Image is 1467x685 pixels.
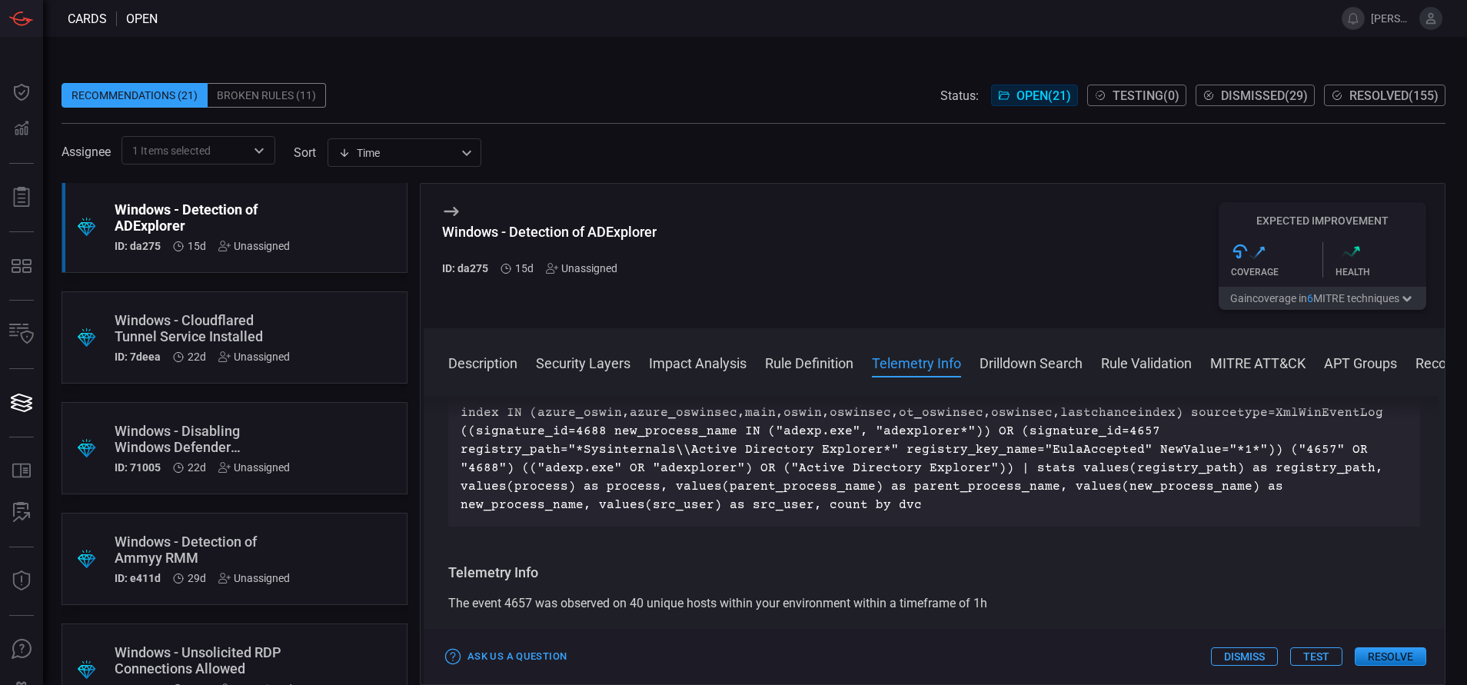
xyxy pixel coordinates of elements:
[1219,287,1426,310] button: Gaincoverage in6MITRE techniques
[515,262,534,274] span: Aug 10, 2025 9:09 AM
[115,240,161,252] h5: ID: da275
[1113,88,1179,103] span: Testing ( 0 )
[1371,12,1413,25] span: [PERSON_NAME].[PERSON_NAME]
[68,12,107,26] span: Cards
[132,143,211,158] span: 1 Items selected
[442,645,570,669] button: Ask Us a Question
[3,248,40,284] button: MITRE - Detection Posture
[1324,85,1445,106] button: Resolved(155)
[3,316,40,353] button: Inventory
[3,179,40,216] button: Reports
[1101,353,1192,371] button: Rule Validation
[649,353,747,371] button: Impact Analysis
[208,83,326,108] div: Broken Rules (11)
[218,461,290,474] div: Unassigned
[1336,267,1427,278] div: Health
[442,262,488,274] h5: ID: da275
[1324,353,1397,371] button: APT Groups
[1355,647,1426,666] button: Resolve
[461,404,1408,514] p: index IN (azure_oswin,azure_oswinsec,main,oswin,oswinsec,ot_oswinsec,oswinsec,lastchanceindex) so...
[248,140,270,161] button: Open
[3,111,40,148] button: Detections
[448,596,987,610] span: The event 4657 was observed on 40 unique hosts within your environment within a timeframe of 1h
[1016,88,1071,103] span: Open ( 21 )
[115,201,296,234] div: Windows - Detection of ADExplorer
[1221,88,1308,103] span: Dismissed ( 29 )
[115,644,296,677] div: Windows - Unsolicited RDP Connections Allowed
[3,74,40,111] button: Dashboard
[188,351,206,363] span: Aug 03, 2025 11:41 AM
[218,240,290,252] div: Unassigned
[765,353,853,371] button: Rule Definition
[62,83,208,108] div: Recommendations (21)
[448,564,1420,582] h3: Telemetry Info
[115,423,296,455] div: Windows - Disabling Windows Defender Notifications
[3,384,40,421] button: Cards
[1290,647,1342,666] button: Test
[115,351,161,363] h5: ID: 7deea
[940,88,979,103] span: Status:
[448,353,517,371] button: Description
[1196,85,1315,106] button: Dismissed(29)
[115,461,161,474] h5: ID: 71005
[546,262,617,274] div: Unassigned
[3,631,40,668] button: Ask Us A Question
[338,145,457,161] div: Time
[442,224,657,240] div: Windows - Detection of ADExplorer
[188,240,206,252] span: Aug 10, 2025 9:09 AM
[980,353,1083,371] button: Drilldown Search
[1210,353,1306,371] button: MITRE ATT&CK
[3,494,40,531] button: ALERT ANALYSIS
[872,353,961,371] button: Telemetry Info
[3,453,40,490] button: Rule Catalog
[188,461,206,474] span: Aug 03, 2025 11:41 AM
[62,145,111,159] span: Assignee
[218,351,290,363] div: Unassigned
[1349,88,1439,103] span: Resolved ( 155 )
[115,534,296,566] div: Windows - Detection of Ammyy RMM
[126,12,158,26] span: open
[115,572,161,584] h5: ID: e411d
[1219,214,1426,227] h5: Expected Improvement
[115,312,296,344] div: Windows - Cloudflared Tunnel Service Installed
[1087,85,1186,106] button: Testing(0)
[3,563,40,600] button: Threat Intelligence
[1231,267,1322,278] div: Coverage
[188,572,206,584] span: Jul 27, 2025 10:12 AM
[294,145,316,160] label: sort
[1211,647,1278,666] button: Dismiss
[991,85,1078,106] button: Open(21)
[1307,292,1313,304] span: 6
[218,572,290,584] div: Unassigned
[536,353,630,371] button: Security Layers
